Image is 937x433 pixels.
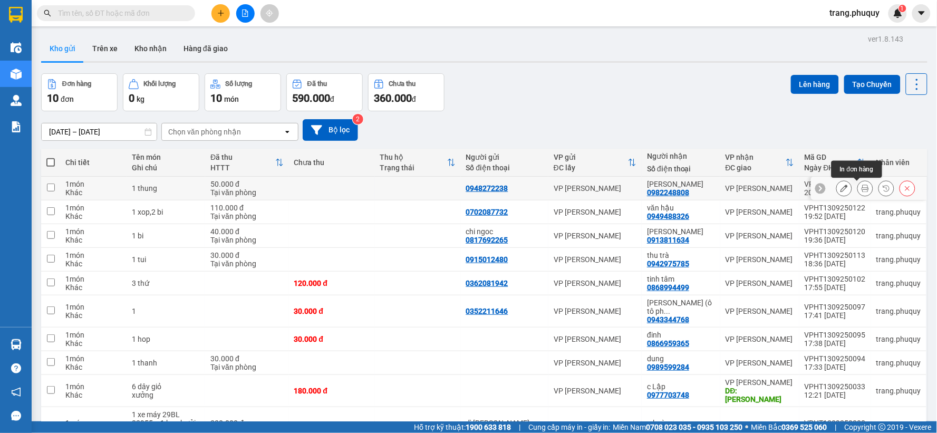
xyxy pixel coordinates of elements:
[58,7,182,19] input: Tìm tên, số ĐT hoặc mã đơn
[876,359,921,367] div: trang.phuquy
[65,212,121,220] div: Khác
[62,80,91,88] div: Đơn hàng
[205,73,281,111] button: Số lượng10món
[466,307,508,315] div: 0352211646
[266,9,273,17] span: aim
[11,411,21,421] span: message
[99,54,198,68] b: Gửi khách hàng
[647,180,715,188] div: trần trung
[647,165,715,173] div: Số điện thoại
[726,232,794,240] div: VP [PERSON_NAME]
[647,331,715,339] div: đinh
[528,421,611,433] span: Cung cấp máy in - giấy in:
[286,73,363,111] button: Đã thu590.000đ
[876,255,921,264] div: trang.phuquy
[210,188,283,197] div: Tại văn phòng
[65,311,121,320] div: Khác
[283,128,292,136] svg: open
[893,8,903,18] img: icon-new-feature
[647,299,715,315] div: ngọc hải (ô tô phúc hải)
[132,410,200,427] div: 1 xe máy 29BL 03955 + 1 bao bưởi
[115,76,183,100] h1: VPHT1309250122
[805,363,866,371] div: 17:33 [DATE]
[11,339,22,350] img: warehouse-icon
[210,92,222,104] span: 10
[132,279,200,287] div: 3 thứ
[65,419,121,427] div: 1 món
[647,227,715,236] div: mai linh
[647,391,689,399] div: 0977703748
[412,95,416,103] span: đ
[726,163,786,172] div: ĐC giao
[42,123,157,140] input: Select a date range.
[236,4,255,23] button: file-add
[805,331,866,339] div: VPHT1309250095
[65,204,121,212] div: 1 món
[647,382,715,391] div: c Lập
[11,95,22,106] img: warehouse-icon
[132,359,200,367] div: 1 thanh
[554,232,636,240] div: VP [PERSON_NAME]
[726,279,794,287] div: VP [PERSON_NAME]
[65,275,121,283] div: 1 món
[47,92,59,104] span: 10
[65,354,121,363] div: 1 món
[647,152,715,160] div: Người nhận
[613,421,743,433] span: Miền Nam
[746,425,749,429] span: ⚪️
[65,339,121,348] div: Khác
[353,114,363,124] sup: 2
[260,4,279,23] button: aim
[554,153,628,161] div: VP gửi
[210,363,283,371] div: Tại văn phòng
[124,12,172,25] b: Phú Quý
[647,204,715,212] div: văn hậu
[226,80,253,88] div: Số lượng
[647,212,689,220] div: 0949488326
[294,307,370,315] div: 30.000 đ
[899,5,906,12] sup: 1
[466,184,508,193] div: 0948272238
[65,251,121,259] div: 1 món
[380,153,447,161] div: Thu hộ
[466,163,543,172] div: Số điện thoại
[210,354,283,363] div: 30.000 đ
[647,354,715,363] div: dung
[303,119,358,141] button: Bộ lọc
[664,307,670,315] span: ...
[805,163,857,172] div: Ngày ĐH
[876,232,921,240] div: trang.phuquy
[65,227,121,236] div: 1 món
[210,227,283,236] div: 40.000 đ
[805,391,866,399] div: 12:21 [DATE]
[210,419,283,427] div: 330.000 đ
[554,279,636,287] div: VP [PERSON_NAME]
[330,95,334,103] span: đ
[805,311,866,320] div: 17:41 [DATE]
[646,423,743,431] strong: 0708 023 035 - 0935 103 250
[380,163,447,172] div: Trạng thái
[466,423,511,431] strong: 1900 633 818
[65,363,121,371] div: Khác
[65,382,121,391] div: 1 món
[726,359,794,367] div: VP [PERSON_NAME]
[726,387,794,403] div: DĐ: hồng lĩnh
[805,419,866,427] div: VPHT1309250008
[647,259,689,268] div: 0942975785
[647,251,715,259] div: thu trà
[466,153,543,161] div: Người gửi
[9,7,23,23] img: logo-vxr
[11,363,21,373] span: question-circle
[126,36,175,61] button: Kho nhận
[307,80,327,88] div: Đã thu
[726,335,794,343] div: VP [PERSON_NAME]
[65,158,121,167] div: Chi tiết
[647,188,689,197] div: 0982248808
[876,335,921,343] div: trang.phuquy
[41,73,118,111] button: Đơn hàng10đơn
[791,75,839,94] button: Lên hàng
[726,255,794,264] div: VP [PERSON_NAME]
[726,184,794,193] div: VP [PERSON_NAME]
[519,421,520,433] span: |
[132,391,200,399] div: xưởng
